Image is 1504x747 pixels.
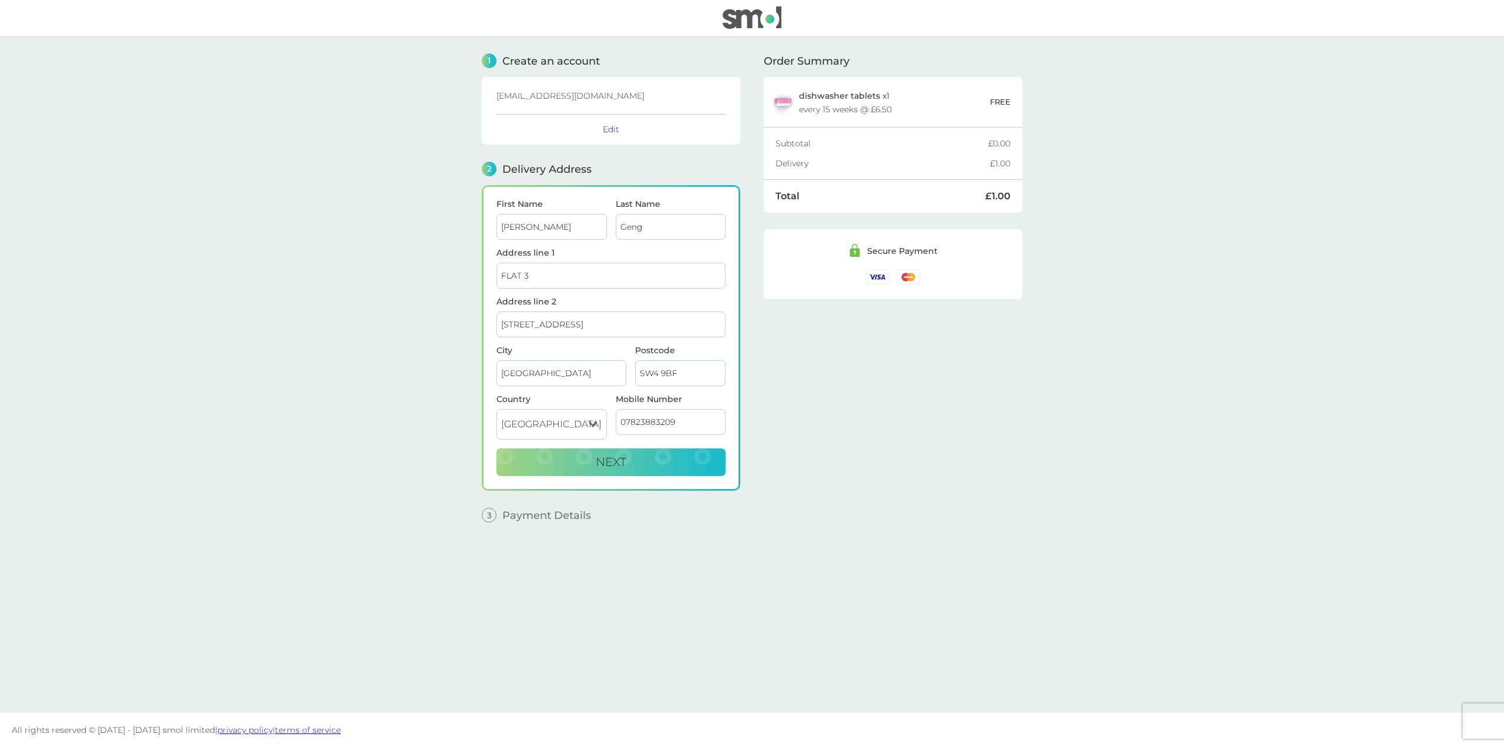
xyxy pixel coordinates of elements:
[990,159,1010,168] div: £1.00
[482,162,496,176] span: 2
[988,139,1010,148] div: £0.00
[799,105,892,113] div: every 15 weeks @ £6.50
[799,91,880,101] span: dishwasher tablets
[616,200,726,208] label: Last Name
[496,91,644,101] span: [EMAIL_ADDRESS][DOMAIN_NAME]
[502,510,591,521] span: Payment Details
[723,6,781,29] img: smol
[496,297,726,306] label: Address line 2
[496,249,726,257] label: Address line 1
[775,159,990,168] div: Delivery
[482,508,496,522] span: 3
[496,448,726,477] button: Next
[603,124,619,135] button: Edit
[596,455,626,469] span: Next
[496,395,607,403] div: Country
[496,200,607,208] label: First Name
[275,725,341,735] a: terms of service
[799,91,889,101] p: x 1
[897,270,920,284] img: /assets/icons/cards/mastercard.svg
[482,53,496,68] span: 1
[502,164,592,175] span: Delivery Address
[616,395,726,403] label: Mobile Number
[635,346,726,354] label: Postcode
[775,192,985,201] div: Total
[775,139,988,148] div: Subtotal
[990,96,1010,108] p: FREE
[764,56,850,66] span: Order Summary
[502,56,600,66] span: Create an account
[866,270,889,284] img: /assets/icons/cards/visa.svg
[867,247,938,255] div: Secure Payment
[985,192,1010,201] div: £1.00
[496,346,626,354] label: City
[217,725,273,735] a: privacy policy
